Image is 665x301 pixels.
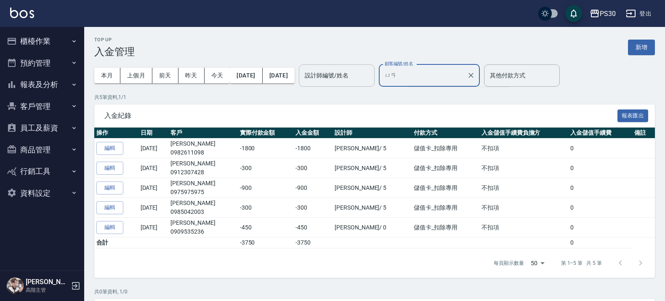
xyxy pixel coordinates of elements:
td: [PERSON_NAME] [168,178,237,198]
p: 0985042003 [170,208,235,216]
th: 入金儲值手續費負擔方 [479,128,568,139]
td: 0 [568,178,632,198]
td: -450 [293,218,332,237]
td: [PERSON_NAME] / 0 [332,218,412,237]
th: 實際付款金額 [238,128,293,139]
td: [PERSON_NAME] / 5 [332,198,412,218]
td: [PERSON_NAME] / 5 [332,158,412,178]
td: 不扣項 [479,139,568,158]
td: -1800 [238,139,293,158]
td: -300 [238,198,293,218]
td: 0 [568,198,632,218]
th: 備註 [632,128,655,139]
td: -3750 [238,237,293,248]
a: 新增 [628,43,655,51]
td: 儲值卡_扣除專用 [412,218,479,237]
th: 操作 [94,128,138,139]
button: 編輯 [96,181,123,194]
p: 共 0 筆資料, 1 / 0 [94,288,655,296]
button: 編輯 [96,221,123,234]
td: [DATE] [138,178,169,198]
button: 員工及薪資 [3,117,81,139]
td: 合計 [94,237,168,248]
td: -300 [293,198,332,218]
img: Logo [10,8,34,18]
td: 儲值卡_扣除專用 [412,139,479,158]
button: Clear [465,69,477,81]
p: 0982611098 [170,148,235,157]
td: [PERSON_NAME] [168,139,237,158]
p: 0912307428 [170,168,235,177]
p: 0909535236 [170,227,235,236]
th: 入金儲值手續費 [568,128,632,139]
button: 預約管理 [3,52,81,74]
td: [PERSON_NAME] [168,218,237,237]
div: PS30 [600,8,616,19]
button: 行銷工具 [3,160,81,182]
th: 付款方式 [412,128,479,139]
td: [PERSON_NAME] [168,198,237,218]
button: 編輯 [96,142,123,155]
td: -300 [293,158,332,178]
button: 編輯 [96,162,123,175]
button: 本月 [94,68,120,83]
td: [PERSON_NAME] / 5 [332,178,412,198]
td: -300 [238,158,293,178]
p: 0975975975 [170,188,235,197]
p: 高階主管 [26,286,69,294]
button: 櫃檯作業 [3,30,81,52]
button: [DATE] [230,68,262,83]
td: -900 [293,178,332,198]
button: 商品管理 [3,139,81,161]
td: -450 [238,218,293,237]
button: PS30 [586,5,619,22]
p: 共 5 筆資料, 1 / 1 [94,93,655,101]
button: 前天 [152,68,178,83]
button: 報表匯出 [617,109,649,123]
td: [DATE] [138,158,169,178]
button: 新增 [628,40,655,55]
th: 日期 [138,128,169,139]
td: [DATE] [138,198,169,218]
button: 登出 [622,6,655,21]
td: 0 [568,218,632,237]
td: 不扣項 [479,158,568,178]
button: 報表及分析 [3,74,81,96]
span: 入金紀錄 [104,112,617,120]
td: -3750 [293,237,332,248]
th: 客戶 [168,128,237,139]
button: 今天 [205,68,230,83]
button: [DATE] [263,68,295,83]
th: 設計師 [332,128,412,139]
td: 不扣項 [479,218,568,237]
td: [PERSON_NAME] [168,158,237,178]
div: 50 [527,252,548,274]
button: 上個月 [120,68,152,83]
td: 不扣項 [479,198,568,218]
button: 昨天 [178,68,205,83]
td: 儲值卡_扣除專用 [412,198,479,218]
td: 儲值卡_扣除專用 [412,178,479,198]
td: 不扣項 [479,178,568,198]
td: 0 [568,158,632,178]
td: 儲值卡_扣除專用 [412,158,479,178]
button: 客戶管理 [3,96,81,117]
button: 編輯 [96,201,123,214]
h3: 入金管理 [94,46,135,58]
img: Person [7,277,24,294]
h2: Top Up [94,37,135,43]
td: 0 [568,139,632,158]
button: 資料設定 [3,182,81,204]
th: 入金金額 [293,128,332,139]
h5: [PERSON_NAME] [26,278,69,286]
p: 每頁顯示數量 [494,259,524,267]
button: save [565,5,582,22]
td: 0 [568,237,632,248]
td: [PERSON_NAME] / 5 [332,139,412,158]
td: -1800 [293,139,332,158]
td: [DATE] [138,139,169,158]
td: -900 [238,178,293,198]
td: [DATE] [138,218,169,237]
label: 顧客編號/姓名 [385,61,413,67]
p: 第 1–5 筆 共 5 筆 [561,259,602,267]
